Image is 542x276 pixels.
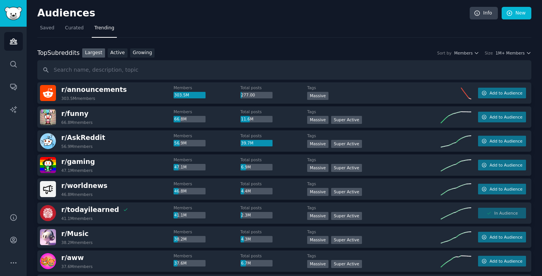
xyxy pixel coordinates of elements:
[174,109,241,114] dt: Members
[478,136,526,146] button: Add to Audience
[307,133,441,138] dt: Tags
[307,116,328,124] div: Massive
[40,157,56,173] img: gaming
[174,212,206,219] div: 41.1M
[478,88,526,98] button: Add to Audience
[108,48,128,58] a: Active
[454,50,479,56] button: Members
[307,140,328,148] div: Massive
[489,90,522,96] span: Add to Audience
[331,260,362,268] div: Super Active
[62,22,86,38] a: Curated
[307,260,328,268] div: Massive
[40,181,56,197] img: worldnews
[307,164,328,172] div: Massive
[307,205,441,210] dt: Tags
[174,157,241,162] dt: Members
[174,85,241,90] dt: Members
[40,25,54,32] span: Saved
[40,229,56,245] img: Music
[307,253,441,258] dt: Tags
[65,25,84,32] span: Curated
[40,205,56,221] img: todayilearned
[489,258,522,264] span: Add to Audience
[82,48,105,58] a: Largest
[307,188,328,196] div: Massive
[331,236,362,244] div: Super Active
[61,158,95,165] span: r/ gaming
[174,164,206,171] div: 47.1M
[496,50,525,56] span: 1M+ Members
[241,188,273,195] div: 4.4M
[307,229,441,234] dt: Tags
[489,138,522,144] span: Add to Audience
[478,232,526,242] button: Add to Audience
[174,92,206,99] div: 303.5M
[241,205,308,210] dt: Total posts
[331,140,362,148] div: Super Active
[241,253,308,258] dt: Total posts
[61,216,92,221] div: 41.1M members
[478,112,526,122] button: Add to Audience
[61,168,92,173] div: 47.1M members
[174,116,206,123] div: 66.8M
[40,85,56,101] img: announcements
[92,22,117,38] a: Trending
[241,212,273,219] div: 2.3M
[307,236,328,244] div: Massive
[489,186,522,192] span: Add to Audience
[37,7,470,19] h2: Audiences
[331,116,362,124] div: Super Active
[241,140,273,147] div: 39.7M
[5,7,22,20] img: GummySearch logo
[496,50,531,56] button: 1M+ Members
[241,181,308,186] dt: Total posts
[174,236,206,243] div: 38.2M
[174,133,241,138] dt: Members
[454,50,473,56] span: Members
[478,160,526,170] button: Add to Audience
[61,206,119,213] span: r/ todayilearned
[61,86,127,93] span: r/ announcements
[437,50,451,56] div: Sort by
[61,264,92,269] div: 37.6M members
[485,50,493,56] div: Size
[331,164,362,172] div: Super Active
[478,256,526,266] button: Add to Audience
[307,212,328,220] div: Massive
[241,164,273,171] div: 6.9M
[37,48,80,58] div: Top Subreddits
[61,240,92,245] div: 38.2M members
[94,25,114,32] span: Trending
[489,114,522,120] span: Add to Audience
[331,212,362,220] div: Super Active
[174,260,206,267] div: 37.6M
[130,48,155,58] a: Growing
[37,60,531,80] input: Search name, description, topic
[307,181,441,186] dt: Tags
[61,120,92,125] div: 66.8M members
[241,260,273,267] div: 6.7M
[61,192,92,197] div: 46.8M members
[489,234,522,240] span: Add to Audience
[307,157,441,162] dt: Tags
[40,133,56,149] img: AskReddit
[61,110,88,117] span: r/ funny
[61,230,89,237] span: r/ Music
[478,184,526,194] button: Add to Audience
[174,253,241,258] dt: Members
[174,181,241,186] dt: Members
[61,134,105,141] span: r/ AskReddit
[241,157,308,162] dt: Total posts
[61,254,84,262] span: r/ aww
[241,92,273,99] div: 277.00
[61,96,95,101] div: 303.5M members
[37,22,57,38] a: Saved
[307,92,328,100] div: Massive
[241,109,308,114] dt: Total posts
[61,144,92,149] div: 56.9M members
[489,162,522,168] span: Add to Audience
[307,109,441,114] dt: Tags
[502,7,531,20] a: New
[174,140,206,147] div: 56.9M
